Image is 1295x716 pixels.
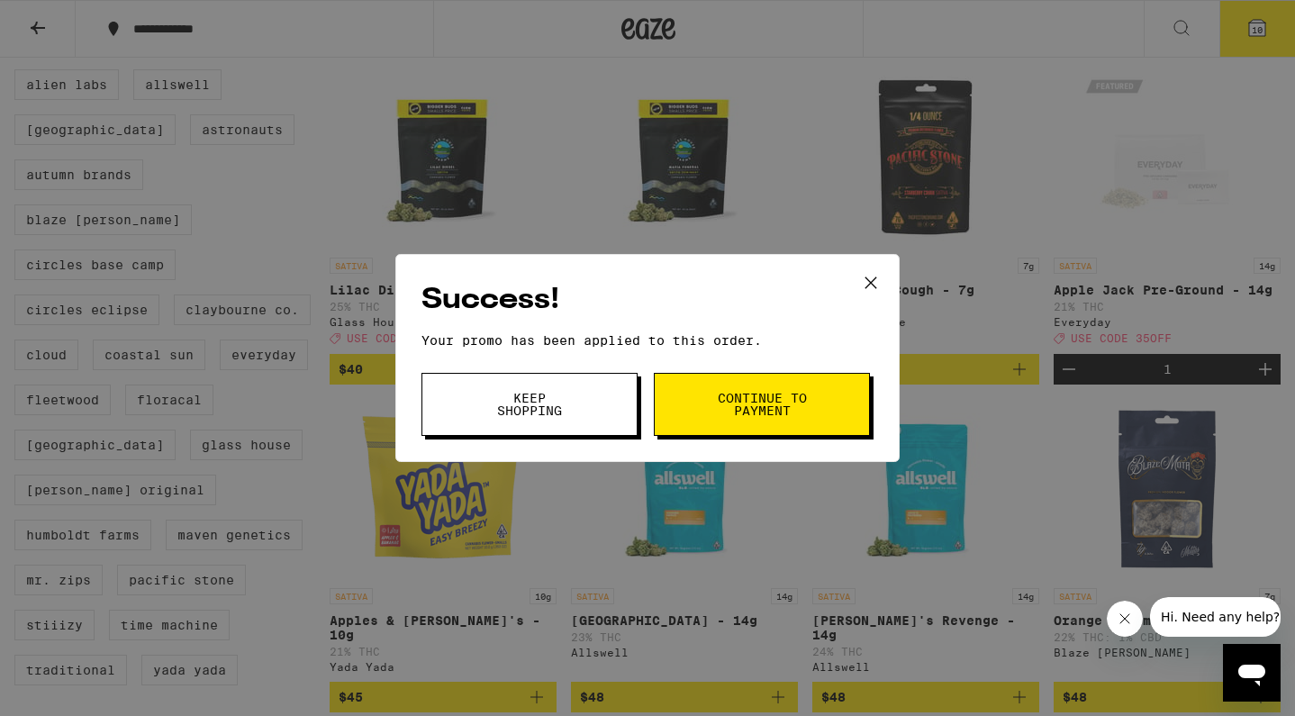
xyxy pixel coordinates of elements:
[421,280,874,321] h2: Success!
[1223,644,1281,702] iframe: Button to launch messaging window
[484,392,575,417] span: Keep Shopping
[716,392,808,417] span: Continue to payment
[421,373,638,436] button: Keep Shopping
[1150,597,1281,637] iframe: Message from company
[1107,601,1143,637] iframe: Close message
[654,373,870,436] button: Continue to payment
[421,333,874,348] p: Your promo has been applied to this order.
